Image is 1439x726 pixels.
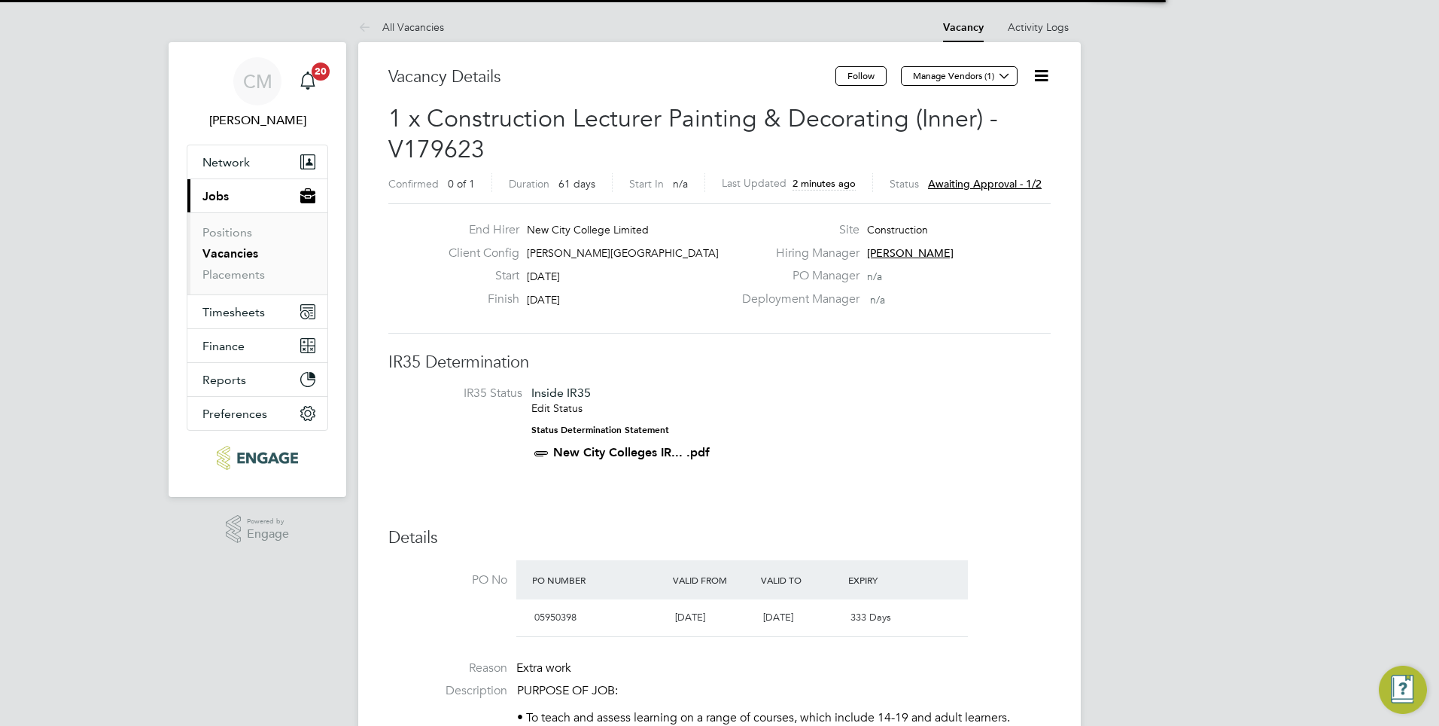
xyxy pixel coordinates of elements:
button: Finance [187,329,327,362]
button: Engage Resource Center [1379,666,1427,714]
h3: Details [388,527,1051,549]
a: All Vacancies [358,20,444,34]
label: Last Updated [722,176,786,190]
span: 61 days [558,177,595,191]
a: 20 [293,57,323,105]
span: 2 minutes ago [793,177,856,190]
label: PO Manager [733,268,859,284]
span: Preferences [202,407,267,421]
span: [PERSON_NAME][GEOGRAPHIC_DATA] [527,246,719,260]
span: Finance [202,339,245,353]
label: PO No [388,572,507,588]
button: Preferences [187,397,327,430]
a: Placements [202,267,265,282]
button: Network [187,145,327,178]
span: [DATE] [527,293,560,307]
span: Reports [202,373,246,387]
img: ncclondon-logo-retina.png [217,446,297,470]
span: Timesheets [202,305,265,319]
label: Site [733,222,859,238]
div: Valid From [669,566,757,593]
span: 1 x Construction Lecturer Painting & Decorating (Inner) - V179623 [388,104,998,165]
a: Positions [202,225,252,239]
span: [PERSON_NAME] [867,246,954,260]
span: 05950398 [534,611,577,624]
a: Vacancies [202,246,258,261]
h3: Vacancy Details [388,66,835,88]
button: Manage Vendors (1) [901,66,1018,86]
span: Inside IR35 [531,386,591,400]
span: Extra work [516,660,571,676]
span: Construction [867,223,928,236]
span: n/a [867,270,882,283]
div: Jobs [187,212,327,294]
span: n/a [673,177,688,191]
a: Activity Logs [1008,20,1069,34]
label: Start [437,268,519,284]
a: New City Colleges IR... .pdf [553,445,710,459]
span: [DATE] [675,611,705,624]
span: Network [202,155,250,169]
label: Client Config [437,246,519,261]
a: Vacancy [943,21,984,34]
span: Jobs [202,189,229,203]
p: PURPOSE OF JOB: [517,683,1051,699]
label: IR35 Status [403,386,522,401]
span: 333 Days [850,611,891,624]
label: Start In [629,177,664,191]
label: Finish [437,291,519,307]
label: Hiring Manager [733,246,859,261]
a: CM[PERSON_NAME] [187,57,328,130]
button: Jobs [187,179,327,212]
span: Engage [247,528,289,541]
label: Confirmed [388,177,439,191]
span: Powered by [247,515,289,528]
div: Valid To [757,566,845,593]
span: CM [243,72,272,91]
label: Reason [388,660,507,676]
label: Duration [509,177,549,191]
label: End Hirer [437,222,519,238]
span: Colleen Marshall [187,111,328,130]
strong: Status Determination Statement [531,425,669,435]
label: Status [890,177,919,191]
label: Deployment Manager [733,291,859,307]
span: 20 [312,63,330,81]
nav: Main navigation [169,42,346,497]
button: Follow [835,66,887,86]
a: Go to home page [187,446,328,470]
a: Edit Status [531,401,583,415]
span: New City College Limited [527,223,649,236]
span: [DATE] [527,270,560,283]
a: Powered byEngage [226,515,290,544]
div: PO Number [528,566,669,593]
h3: IR35 Determination [388,352,1051,374]
span: Awaiting approval - 1/2 [928,177,1042,191]
button: Reports [187,363,327,396]
label: Description [388,683,507,699]
span: 0 of 1 [448,177,475,191]
span: [DATE] [763,611,793,624]
button: Timesheets [187,295,327,328]
div: Expiry [844,566,932,593]
span: n/a [870,293,885,307]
